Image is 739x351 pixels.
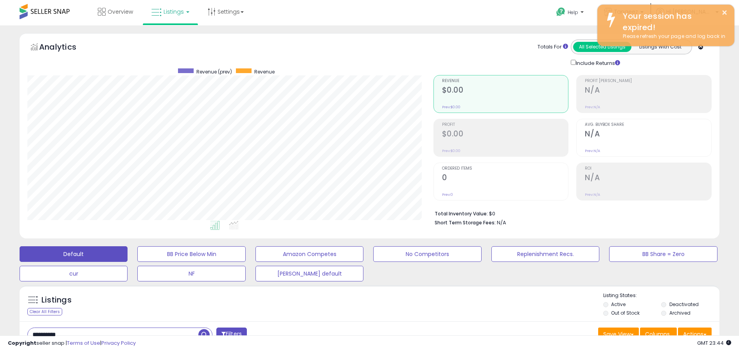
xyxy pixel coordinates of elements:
[27,308,62,315] div: Clear All Filters
[435,210,488,217] b: Total Inventory Value:
[442,192,453,197] small: Prev: 0
[585,149,600,153] small: Prev: N/A
[442,105,460,109] small: Prev: $0.00
[598,328,639,341] button: Save View
[255,266,363,281] button: [PERSON_NAME] default
[565,58,629,67] div: Include Returns
[538,43,568,51] div: Totals For
[631,42,689,52] button: Listings With Cost
[442,86,568,96] h2: $0.00
[573,42,631,52] button: All Selected Listings
[67,339,100,347] a: Terms of Use
[611,310,640,316] label: Out of Stock
[617,11,728,33] div: Your session has expired!
[164,8,184,16] span: Listings
[435,219,496,226] b: Short Term Storage Fees:
[216,328,247,341] button: Filters
[137,266,245,281] button: NF
[617,33,728,40] div: Please refresh your page and log back in
[8,340,136,347] div: seller snap | |
[556,7,566,17] i: Get Help
[645,330,670,338] span: Columns
[640,328,677,341] button: Columns
[611,301,626,308] label: Active
[442,129,568,140] h2: $0.00
[603,292,719,299] p: Listing States:
[585,79,711,83] span: Profit [PERSON_NAME]
[442,149,460,153] small: Prev: $0.00
[442,79,568,83] span: Revenue
[101,339,136,347] a: Privacy Policy
[550,1,592,25] a: Help
[585,105,600,109] small: Prev: N/A
[435,208,706,218] li: $0
[721,8,728,18] button: ×
[137,246,245,262] button: BB Price Below Min
[568,9,578,16] span: Help
[669,310,690,316] label: Archived
[497,219,506,226] span: N/A
[585,167,711,171] span: ROI
[585,173,711,184] h2: N/A
[8,339,36,347] strong: Copyright
[255,246,363,262] button: Amazon Competes
[20,246,128,262] button: Default
[697,339,731,347] span: 2025-08-17 23:44 GMT
[585,86,711,96] h2: N/A
[254,68,275,75] span: Revenue
[442,167,568,171] span: Ordered Items
[442,123,568,127] span: Profit
[491,246,599,262] button: Replenishment Recs.
[669,301,699,308] label: Deactivated
[585,123,711,127] span: Avg. Buybox Share
[39,41,92,54] h5: Analytics
[108,8,133,16] span: Overview
[585,129,711,140] h2: N/A
[442,173,568,184] h2: 0
[609,246,717,262] button: BB Share = Zero
[585,192,600,197] small: Prev: N/A
[373,246,481,262] button: No Competitors
[20,266,128,281] button: cur
[678,328,712,341] button: Actions
[196,68,232,75] span: Revenue (prev)
[41,295,72,306] h5: Listings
